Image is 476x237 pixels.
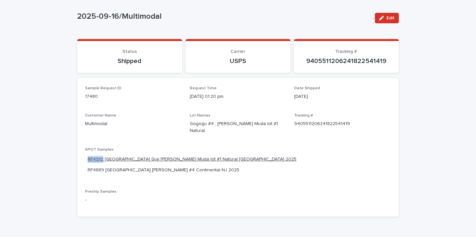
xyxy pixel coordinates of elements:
p: 2025-09-16/Multimodal [77,12,370,21]
span: SPOT Samples [85,148,114,152]
span: Preship Samples [85,190,117,194]
p: [DATE] 01:20 pm [190,93,287,100]
span: Sample Request ID [85,86,121,90]
p: 9405511206241822541419 [302,57,391,65]
p: 17480 [85,93,182,100]
span: Lot Names [190,114,210,118]
p: [DATE] [294,93,391,100]
span: Request Time [190,86,217,90]
span: Tracking # [335,49,357,54]
span: Edit [386,16,395,20]
span: Status [122,49,137,54]
p: Shipped [85,57,174,65]
p: - [85,197,391,204]
span: Date Shipped [294,86,320,90]
p: USPS [193,57,283,65]
span: Tracking # [294,114,313,118]
a: RF4910 [GEOGRAPHIC_DATA] Guji [PERSON_NAME] Muda lot #1 Natural [GEOGRAPHIC_DATA] 2025 [88,156,296,163]
p: Multimodal [85,120,182,127]
p: Gogogu #4 , [PERSON_NAME] Muda lot #1 Natural [190,120,287,134]
button: Edit [375,13,399,23]
p: 9405511206241822541419 [294,120,391,127]
span: Customer Name [85,114,116,118]
span: Carrier [230,49,245,54]
a: RF4889 [GEOGRAPHIC_DATA] [PERSON_NAME] #4 Continental NJ 2025 [88,167,239,174]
